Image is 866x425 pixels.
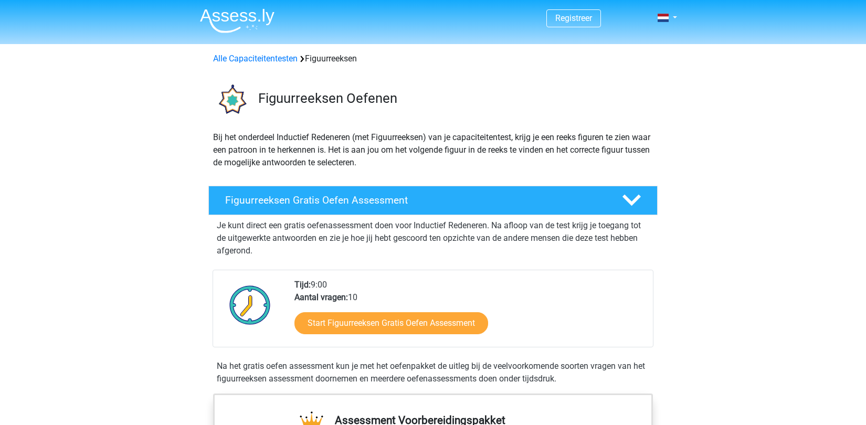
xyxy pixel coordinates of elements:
a: Alle Capaciteitentesten [213,54,298,63]
h3: Figuurreeksen Oefenen [258,90,649,107]
p: Bij het onderdeel Inductief Redeneren (met Figuurreeksen) van je capaciteitentest, krijg je een r... [213,131,653,169]
div: Figuurreeksen [209,52,657,65]
div: Na het gratis oefen assessment kun je met het oefenpakket de uitleg bij de veelvoorkomende soorte... [213,360,653,385]
img: Assessly [200,8,274,33]
h4: Figuurreeksen Gratis Oefen Assessment [225,194,605,206]
img: figuurreeksen [209,78,254,122]
p: Je kunt direct een gratis oefenassessment doen voor Inductief Redeneren. Na afloop van de test kr... [217,219,649,257]
a: Figuurreeksen Gratis Oefen Assessment [204,186,662,215]
b: Aantal vragen: [294,292,348,302]
b: Tijd: [294,280,311,290]
a: Start Figuurreeksen Gratis Oefen Assessment [294,312,488,334]
img: Klok [224,279,277,331]
div: 9:00 10 [287,279,652,347]
a: Registreer [555,13,592,23]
